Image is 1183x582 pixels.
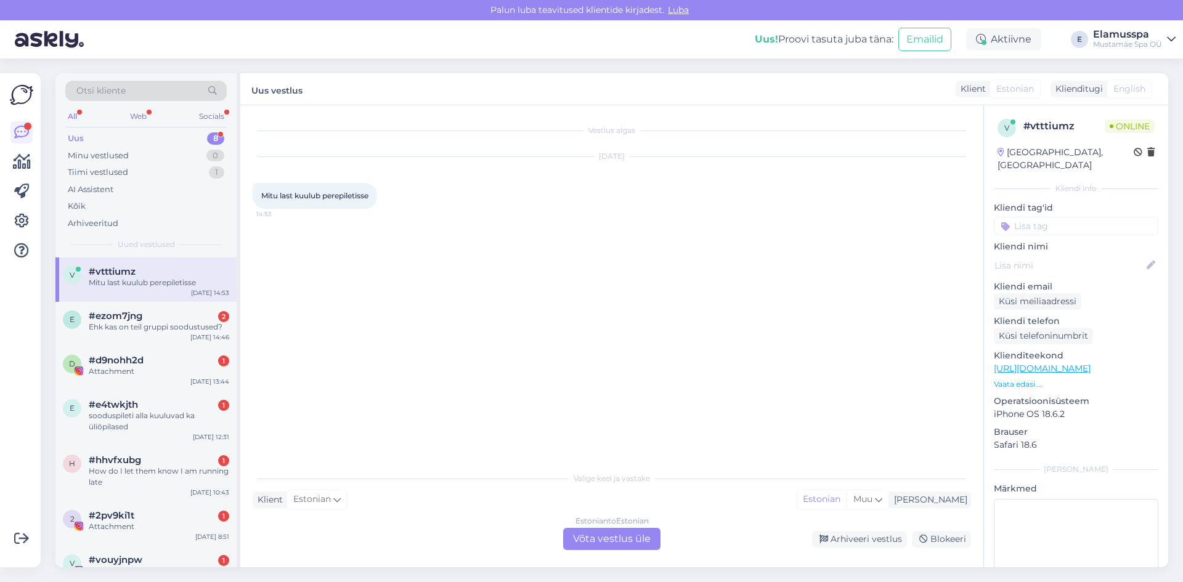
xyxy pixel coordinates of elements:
span: Mitu last kuulub perepiletisse [261,191,368,200]
div: [DATE] 8:51 [195,532,229,541]
span: d [69,359,75,368]
div: Estonian to Estonian [575,515,649,527]
div: Kõik [68,200,86,212]
div: 1 [209,166,224,179]
div: Estonian [797,490,847,509]
p: iPhone OS 18.6.2 [994,408,1158,421]
span: 2 [70,514,75,523]
span: English [1113,83,1145,95]
input: Lisa tag [994,217,1158,235]
div: Attachment [89,521,229,532]
div: sooduspileti alla kuuluvad ka üliõpilased [89,410,229,432]
span: #hhvfxubg [89,455,141,466]
div: 1 [218,400,229,411]
div: 1 [218,355,229,366]
div: E [1071,31,1088,48]
div: Klienditugi [1051,83,1103,95]
div: Klient [956,83,986,95]
a: ElamusspaMustamäe Spa OÜ [1093,30,1176,49]
p: Märkmed [994,482,1158,495]
b: Uus! [755,33,778,45]
div: [DATE] 14:53 [191,288,229,297]
div: 8 [207,132,224,145]
div: Socials [197,108,227,124]
div: Tiimi vestlused [68,166,128,179]
label: Uus vestlus [251,81,303,97]
div: Võta vestlus üle [563,528,661,550]
span: v [1004,123,1009,132]
span: Estonian [293,493,331,506]
div: Aktiivne [966,28,1041,51]
span: #e4twkjth [89,399,138,410]
span: Estonian [996,83,1034,95]
span: 14:53 [256,209,303,219]
div: Klient [253,493,283,506]
a: [URL][DOMAIN_NAME] [994,363,1091,374]
span: Muu [853,493,872,504]
span: h [69,459,75,468]
div: Vestlus algas [253,125,971,136]
div: Attachment [89,565,229,576]
span: v [70,559,75,568]
p: Operatsioonisüsteem [994,395,1158,408]
div: Arhiveeri vestlus [812,531,907,548]
p: Klienditeekond [994,349,1158,362]
div: AI Assistent [68,184,113,196]
p: Kliendi nimi [994,240,1158,253]
div: Proovi tasuta juba täna: [755,32,893,47]
div: Arhiveeritud [68,217,118,230]
div: 1 [218,455,229,466]
div: Mustamäe Spa OÜ [1093,39,1162,49]
p: Brauser [994,426,1158,439]
div: All [65,108,79,124]
div: 0 [206,150,224,162]
div: Elamusspa [1093,30,1162,39]
span: Luba [664,4,693,15]
p: Safari 18.6 [994,439,1158,451]
div: # vtttiumz [1023,119,1105,134]
p: Kliendi telefon [994,315,1158,328]
span: Online [1105,119,1155,133]
span: #d9nohh2d [89,355,144,366]
div: [PERSON_NAME] [889,493,967,506]
div: [DATE] 10:43 [190,488,229,497]
span: #vtttiumz [89,266,136,277]
div: [GEOGRAPHIC_DATA], [GEOGRAPHIC_DATA] [998,146,1134,172]
p: Kliendi tag'id [994,201,1158,214]
div: [PERSON_NAME] [994,464,1158,475]
div: Blokeeri [912,531,971,548]
span: #ezom7jng [89,310,142,321]
span: Otsi kliente [76,84,126,97]
span: e [70,403,75,413]
span: Uued vestlused [118,239,175,250]
div: 1 [218,511,229,522]
div: Mitu last kuulub perepiletisse [89,277,229,288]
span: v [70,270,75,280]
div: Minu vestlused [68,150,129,162]
div: [DATE] [253,151,971,162]
div: Attachment [89,366,229,377]
div: Küsi telefoninumbrit [994,328,1093,344]
input: Lisa nimi [994,259,1144,272]
div: Valige keel ja vastake [253,473,971,484]
div: 1 [218,555,229,566]
img: Askly Logo [10,83,33,107]
div: Web [128,108,149,124]
div: Ehk kas on teil gruppi soodustused? [89,321,229,333]
span: e [70,315,75,324]
div: Küsi meiliaadressi [994,293,1081,310]
div: Kliendi info [994,183,1158,194]
span: #2pv9ki1t [89,510,134,521]
div: [DATE] 14:46 [190,333,229,342]
p: Kliendi email [994,280,1158,293]
button: Emailid [898,28,951,51]
div: [DATE] 12:31 [193,432,229,442]
div: 2 [218,311,229,322]
p: Vaata edasi ... [994,379,1158,390]
span: #vouyjnpw [89,554,142,565]
div: [DATE] 13:44 [190,377,229,386]
div: Uus [68,132,84,145]
div: How do I let them know I am running late [89,466,229,488]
